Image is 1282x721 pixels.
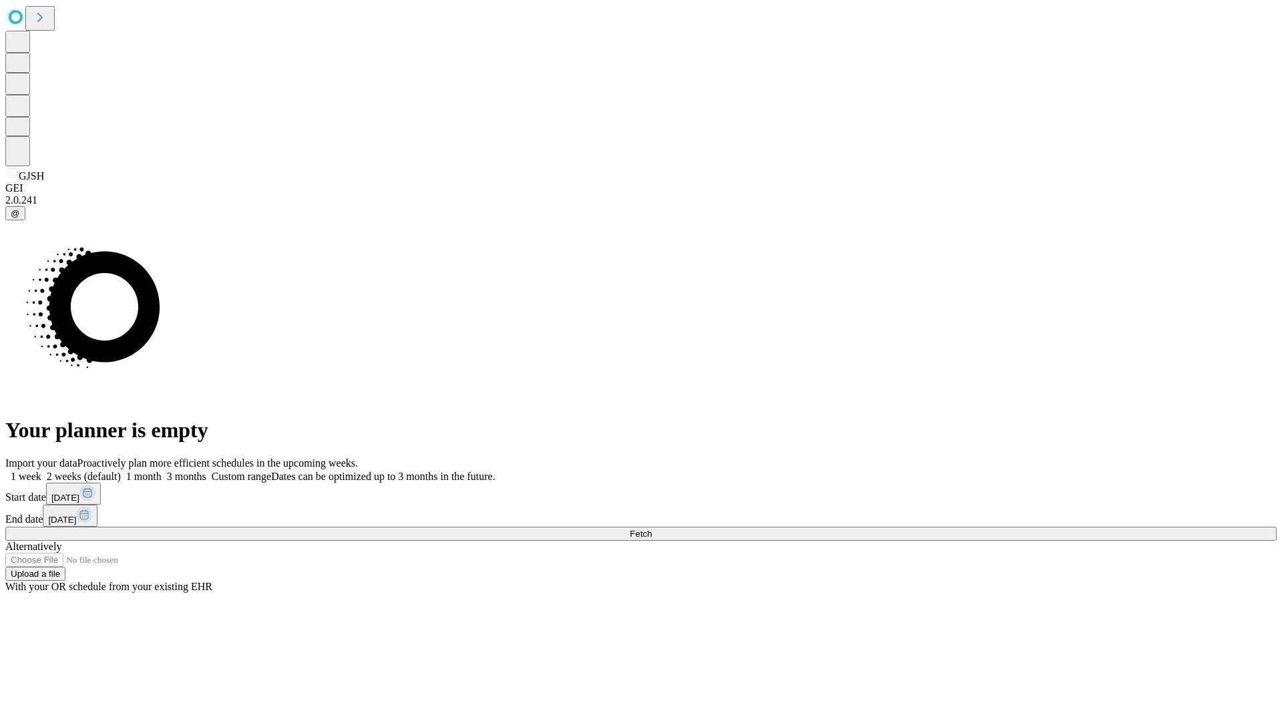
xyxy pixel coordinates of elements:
span: With your OR schedule from your existing EHR [5,581,212,592]
span: [DATE] [51,493,79,503]
span: Alternatively [5,541,61,552]
span: @ [11,208,20,218]
span: Fetch [630,529,652,539]
span: 2 weeks (default) [47,471,121,482]
span: Proactively plan more efficient schedules in the upcoming weeks. [77,457,358,469]
span: 3 months [167,471,206,482]
div: Start date [5,483,1277,505]
div: GEI [5,182,1277,194]
button: [DATE] [46,483,101,505]
span: Dates can be optimized up to 3 months in the future. [271,471,495,482]
span: 1 month [126,471,162,482]
h1: Your planner is empty [5,418,1277,443]
button: @ [5,206,25,220]
span: Custom range [212,471,271,482]
div: End date [5,505,1277,527]
span: GJSH [19,170,44,182]
span: 1 week [11,471,41,482]
div: 2.0.241 [5,194,1277,206]
button: Fetch [5,527,1277,541]
span: [DATE] [48,515,76,525]
span: Import your data [5,457,77,469]
button: Upload a file [5,567,65,581]
button: [DATE] [43,505,97,527]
